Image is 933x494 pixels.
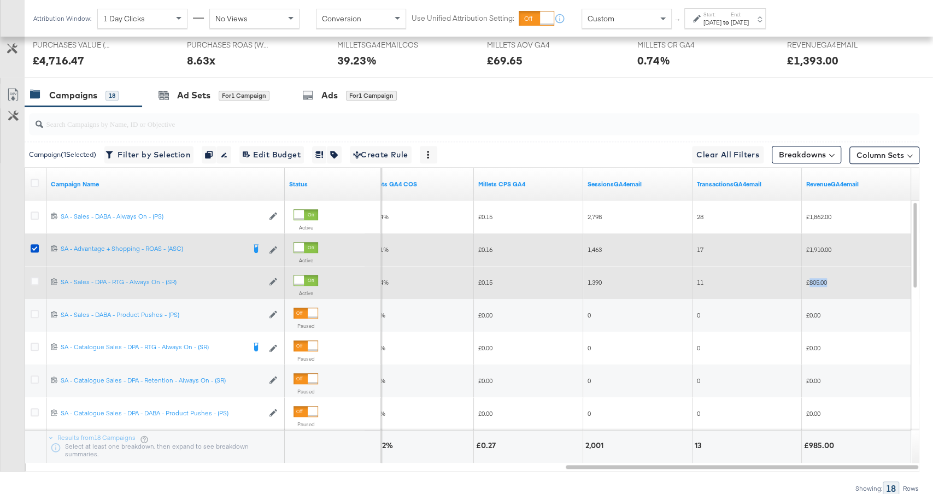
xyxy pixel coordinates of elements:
[187,52,215,68] div: 8.63x
[588,344,591,352] span: 0
[804,440,837,451] div: £985.00
[478,311,492,319] span: £0.00
[239,146,304,163] button: Edit Budget
[487,52,523,68] div: £69.65
[806,409,820,417] span: £0.00
[673,19,683,22] span: ↑
[294,290,318,297] label: Active
[637,52,670,68] div: 0.74%
[697,245,703,254] span: 17
[902,485,919,492] div: Rows
[61,244,244,255] a: SA - Advantage + Shopping - ROAS - (ASC)
[806,344,820,352] span: £0.00
[806,278,827,286] span: £805.00
[346,91,397,101] div: for 1 Campaign
[478,180,579,189] a: cost per session
[697,311,700,319] span: 0
[697,377,700,385] span: 0
[294,322,318,330] label: Paused
[772,146,841,163] button: Breakdowns
[697,213,703,221] span: 28
[294,257,318,264] label: Active
[697,409,700,417] span: 0
[33,15,92,22] div: Attribution Window:
[243,148,301,162] span: Edit Budget
[61,212,263,221] a: SA - Sales - DABA - Always On - (PS)
[487,40,569,50] span: MILLETS AOV GA4
[108,148,190,162] span: Filter by Selection
[478,377,492,385] span: £0.00
[61,343,244,351] div: SA - Catalogue Sales - DPA - RTG - Always On - (SR)
[61,343,244,354] a: SA - Catalogue Sales - DPA - RTG - Always On - (SR)
[337,52,377,68] div: 39.23%
[177,89,210,102] div: Ad Sets
[588,180,688,189] a: Sessions - The total number of sessions
[61,244,244,253] div: SA - Advantage + Shopping - ROAS - (ASC)
[412,13,514,23] label: Use Unified Attribution Setting:
[61,278,263,287] a: SA - Sales - DPA - RTG - Always On - (SR)
[61,310,263,320] a: SA - Sales - DABA - Product Pushes - (PS)
[478,344,492,352] span: £0.00
[478,245,492,254] span: £0.16
[29,150,96,160] div: Campaign ( 1 Selected)
[692,146,764,163] button: Clear All Filters
[49,89,97,102] div: Campaigns
[697,344,700,352] span: 0
[806,311,820,319] span: £0.00
[103,14,145,23] span: 1 Day Clicks
[787,40,869,50] span: REVENUEGA4EMAIL
[703,18,721,27] div: [DATE]
[588,213,602,221] span: 2,798
[337,40,419,50] span: MILLETSGA4EMAILCOS
[849,146,919,164] button: Column Sets
[697,278,703,286] span: 11
[369,180,470,189] a: GA4 Email Integration COS
[721,18,731,26] strong: to
[806,245,831,254] span: £1,910.00
[294,355,318,362] label: Paused
[588,311,591,319] span: 0
[696,148,759,162] span: Clear All Filters
[51,180,280,189] a: Your campaign name.
[215,14,248,23] span: No Views
[33,52,84,68] div: £4,716.47
[787,52,838,68] div: £1,393.00
[588,245,602,254] span: 1,463
[61,409,263,418] a: SA - Catalogue Sales - DPA - DABA - Product Pushes - (PS)
[806,180,907,189] a: Transaction Revenue - The total sale revenue
[478,278,492,286] span: £0.15
[731,11,749,18] label: End:
[61,376,263,385] a: SA - Catalogue Sales - DPA - Retention - Always On - (SR)
[105,91,119,101] div: 18
[61,310,263,319] div: SA - Sales - DABA - Product Pushes - (PS)
[703,11,721,18] label: Start:
[294,224,318,231] label: Active
[476,440,499,451] div: £0.27
[855,485,883,492] div: Showing:
[588,14,614,23] span: Custom
[588,409,591,417] span: 0
[637,40,719,50] span: MILLETS CR GA4
[322,14,361,23] span: Conversion
[585,440,607,451] div: 2,001
[350,146,412,163] button: Create Rule
[294,388,318,395] label: Paused
[588,377,591,385] span: 0
[61,376,263,385] div: SA - Catalogue Sales - DPA - Retention - Always On - (SR)
[695,440,705,451] div: 13
[33,40,115,50] span: PURCHASES VALUE (WEBSITE EVENTS)
[353,148,408,162] span: Create Rule
[478,213,492,221] span: £0.15
[187,40,269,50] span: PURCHASES ROAS (WEBSITE EVENTS)
[697,180,797,189] a: Transactions - The total number of transactions
[289,180,377,189] a: Shows the current state of your Ad Campaign.
[219,91,269,101] div: for 1 Campaign
[806,377,820,385] span: £0.00
[321,89,338,102] div: Ads
[294,421,318,428] label: Paused
[806,213,831,221] span: £1,862.00
[588,278,602,286] span: 1,390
